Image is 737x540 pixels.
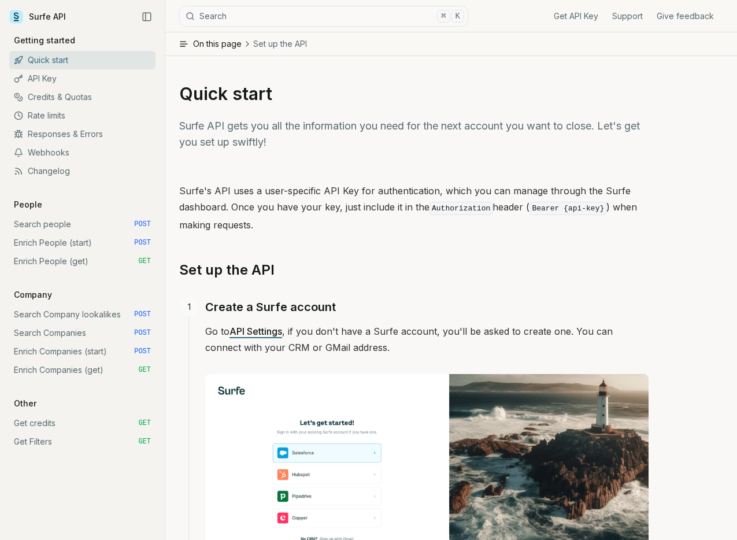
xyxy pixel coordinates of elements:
a: Search Company lookalikes POST [9,305,155,324]
a: Surfe API [9,8,66,25]
a: Enrich Companies (get) GET [9,361,155,379]
a: Enrich People (start) POST [9,234,155,252]
a: Enrich Companies (start) POST [9,342,155,361]
span: POST [134,347,151,356]
a: Get Filters GET [9,432,155,451]
p: Company [9,289,57,301]
span: GET [138,257,151,266]
kbd: K [451,10,464,23]
a: Search people POST [9,215,155,234]
a: Support [612,10,643,22]
kbd: ⌘ [437,10,450,23]
a: Set up the API [179,261,275,279]
button: On this pageSet up the API [165,32,737,56]
p: Surfe's API uses a user-specific API Key for authentication, which you can manage through the Sur... [179,183,649,233]
a: Get API Key [554,10,598,22]
span: Set up the API [253,38,307,50]
h1: Quick start [179,83,649,104]
button: Search⌘K [179,6,468,27]
p: People [9,199,47,210]
span: GET [138,365,151,375]
a: API Key [9,69,155,88]
a: Search Companies POST [9,324,155,342]
a: Webhooks [9,143,155,162]
a: Responses & Errors [9,125,155,143]
a: Quick start [9,51,155,69]
p: Other [9,398,41,409]
span: POST [134,238,151,247]
code: Bearer {api-key} [529,202,606,215]
span: POST [134,310,151,319]
p: Go to , if you don't have a Surfe account, you'll be asked to create one. You can connect with yo... [205,323,649,356]
p: Getting started [9,35,80,46]
a: Create a Surfe account [205,298,336,316]
button: Collapse Sidebar [138,8,155,25]
p: Surfe API gets you all the information you need for the next account you want to close. Let's get... [179,118,649,150]
code: Authorization [429,202,492,215]
span: POST [134,328,151,338]
span: GET [138,419,151,428]
span: POST [134,220,151,229]
a: Credits & Quotas [9,88,155,106]
span: GET [138,437,151,446]
a: Give feedback [657,10,714,22]
a: Rate limits [9,106,155,125]
a: API Settings [229,326,282,337]
a: Get credits GET [9,414,155,432]
a: Changelog [9,162,155,180]
a: Enrich People (get) GET [9,252,155,271]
